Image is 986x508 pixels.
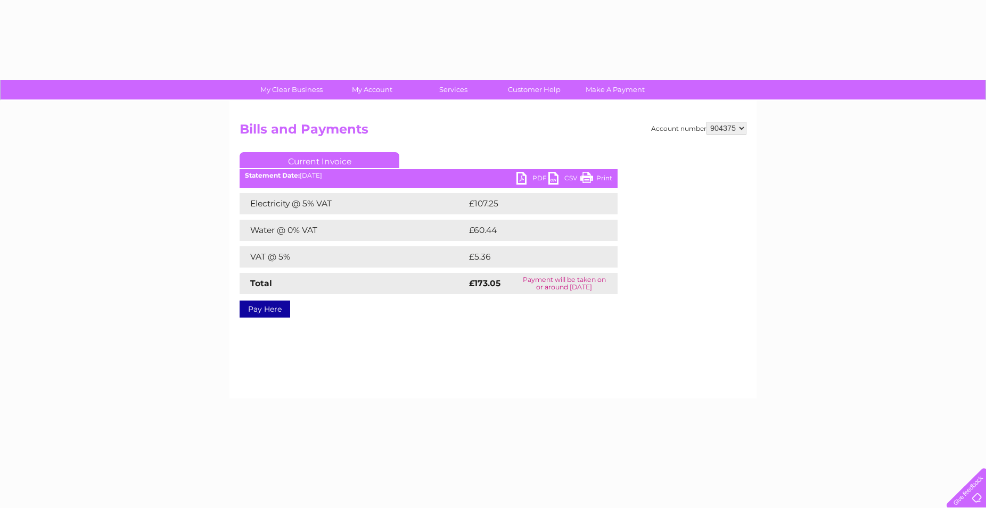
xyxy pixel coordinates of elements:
[516,172,548,187] a: PDF
[466,220,597,241] td: £60.44
[240,172,618,179] div: [DATE]
[466,246,593,268] td: £5.36
[580,172,612,187] a: Print
[511,273,618,294] td: Payment will be taken on or around [DATE]
[466,193,597,214] td: £107.25
[240,220,466,241] td: Water @ 0% VAT
[240,152,399,168] a: Current Invoice
[240,122,746,142] h2: Bills and Payments
[469,278,500,288] strong: £173.05
[240,193,466,214] td: Electricity @ 5% VAT
[409,80,497,99] a: Services
[248,80,335,99] a: My Clear Business
[245,171,300,179] b: Statement Date:
[571,80,659,99] a: Make A Payment
[490,80,578,99] a: Customer Help
[240,246,466,268] td: VAT @ 5%
[250,278,272,288] strong: Total
[328,80,416,99] a: My Account
[651,122,746,135] div: Account number
[240,301,290,318] a: Pay Here
[548,172,580,187] a: CSV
